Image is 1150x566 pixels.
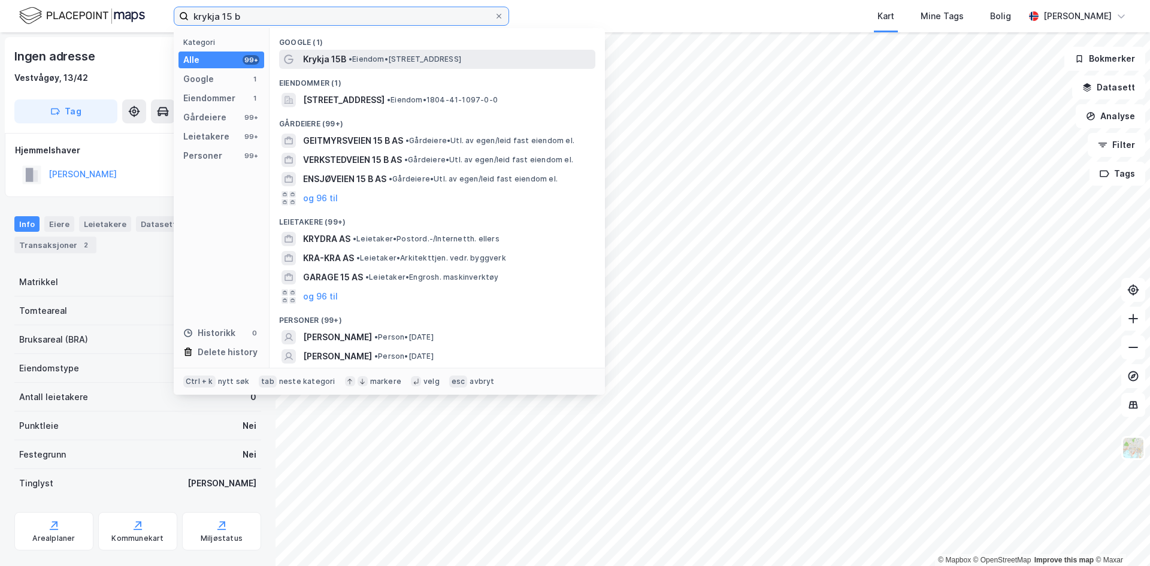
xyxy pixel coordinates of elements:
[259,376,277,388] div: tab
[111,534,164,543] div: Kommunekart
[250,328,259,338] div: 0
[303,289,338,304] button: og 96 til
[44,216,74,232] div: Eiere
[349,55,352,63] span: •
[470,377,494,386] div: avbryt
[19,275,58,289] div: Matrikkel
[15,143,261,158] div: Hjemmelshaver
[349,55,461,64] span: Eiendom • [STREET_ADDRESS]
[1088,133,1145,157] button: Filter
[19,361,79,376] div: Eiendomstype
[303,349,372,364] span: [PERSON_NAME]
[270,110,605,131] div: Gårdeiere (99+)
[183,38,264,47] div: Kategori
[19,447,66,462] div: Festegrunn
[79,216,131,232] div: Leietakere
[303,191,338,205] button: og 96 til
[405,136,574,146] span: Gårdeiere • Utl. av egen/leid fast eiendom el.
[243,113,259,122] div: 99+
[303,93,385,107] span: [STREET_ADDRESS]
[303,232,350,246] span: KRYDRA AS
[303,153,402,167] span: VERKSTEDVEIEN 15 B AS
[80,239,92,251] div: 2
[14,216,40,232] div: Info
[189,7,494,25] input: Søk på adresse, matrikkel, gårdeiere, leietakere eller personer
[1072,75,1145,99] button: Datasett
[303,330,372,344] span: [PERSON_NAME]
[356,253,360,262] span: •
[303,134,403,148] span: GEITMYRSVEIEN 15 B AS
[198,345,258,359] div: Delete history
[19,419,59,433] div: Punktleie
[19,304,67,318] div: Tomteareal
[1076,104,1145,128] button: Analyse
[353,234,500,244] span: Leietaker • Postord.-/Internetth. ellers
[279,377,335,386] div: neste kategori
[449,376,468,388] div: esc
[387,95,391,104] span: •
[250,74,259,84] div: 1
[243,419,256,433] div: Nei
[250,93,259,103] div: 1
[136,216,181,232] div: Datasett
[14,71,88,85] div: Vestvågøy, 13/42
[250,390,256,404] div: 0
[19,476,53,491] div: Tinglyst
[243,55,259,65] div: 99+
[990,9,1011,23] div: Bolig
[303,52,346,66] span: Krykja 15B
[183,376,216,388] div: Ctrl + k
[389,174,558,184] span: Gårdeiere • Utl. av egen/leid fast eiendom el.
[201,534,243,543] div: Miljøstatus
[183,326,235,340] div: Historikk
[183,91,235,105] div: Eiendommer
[303,172,386,186] span: ENSJØVEIEN 15 B AS
[1090,509,1150,566] div: Kontrollprogram for chat
[1064,47,1145,71] button: Bokmerker
[405,136,409,145] span: •
[183,149,222,163] div: Personer
[270,208,605,229] div: Leietakere (99+)
[187,476,256,491] div: [PERSON_NAME]
[365,273,369,282] span: •
[374,352,378,361] span: •
[374,352,434,361] span: Person • [DATE]
[14,99,117,123] button: Tag
[921,9,964,23] div: Mine Tags
[374,332,434,342] span: Person • [DATE]
[303,270,363,284] span: GARAGE 15 AS
[270,306,605,328] div: Personer (99+)
[370,377,401,386] div: markere
[19,5,145,26] img: logo.f888ab2527a4732fd821a326f86c7f29.svg
[218,377,250,386] div: nytt søk
[183,72,214,86] div: Google
[877,9,894,23] div: Kart
[1034,556,1094,564] a: Improve this map
[19,390,88,404] div: Antall leietakere
[243,151,259,161] div: 99+
[404,155,408,164] span: •
[1043,9,1112,23] div: [PERSON_NAME]
[183,129,229,144] div: Leietakere
[303,251,354,265] span: KRA-KRA AS
[387,95,498,105] span: Eiendom • 1804-41-1097-0-0
[14,47,97,66] div: Ingen adresse
[183,53,199,67] div: Alle
[973,556,1031,564] a: OpenStreetMap
[32,534,75,543] div: Arealplaner
[938,556,971,564] a: Mapbox
[270,28,605,50] div: Google (1)
[404,155,573,165] span: Gårdeiere • Utl. av egen/leid fast eiendom el.
[356,253,506,263] span: Leietaker • Arkitekttjen. vedr. byggverk
[1122,437,1145,459] img: Z
[270,69,605,90] div: Eiendommer (1)
[243,447,256,462] div: Nei
[1090,509,1150,566] iframe: Chat Widget
[389,174,392,183] span: •
[365,273,499,282] span: Leietaker • Engrosh. maskinverktøy
[14,237,96,253] div: Transaksjoner
[353,234,356,243] span: •
[183,110,226,125] div: Gårdeiere
[243,132,259,141] div: 99+
[423,377,440,386] div: velg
